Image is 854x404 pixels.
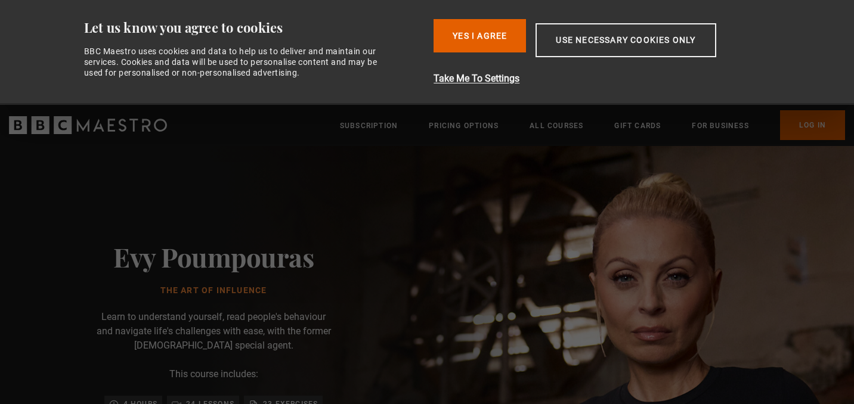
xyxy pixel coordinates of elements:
button: Take Me To Settings [434,72,779,86]
a: Log In [780,110,845,140]
svg: BBC Maestro [9,116,167,134]
a: Pricing Options [429,120,499,132]
p: This course includes: [169,367,258,381]
a: Subscription [340,120,398,132]
a: For business [692,120,748,132]
a: All Courses [530,120,583,132]
div: Let us know you agree to cookies [84,19,425,36]
h1: The Art of Influence [113,286,314,296]
div: BBC Maestro uses cookies and data to help us to deliver and maintain our services. Cookies and da... [84,46,391,79]
h2: Evy Poumpouras [113,241,314,272]
button: Yes I Agree [434,19,526,52]
nav: Primary [340,110,845,140]
button: Use necessary cookies only [536,23,716,57]
a: Gift Cards [614,120,661,132]
p: Learn to understand yourself, read people's behaviour and navigate life's challenges with ease, w... [94,310,333,353]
